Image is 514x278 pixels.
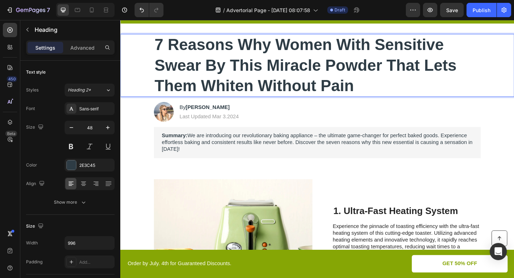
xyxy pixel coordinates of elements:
p: Order by July. 4th for Guaranteed Discounts. [8,262,213,269]
span: / [223,6,225,14]
iframe: Design area [120,20,514,278]
button: Publish [467,3,497,17]
div: Size [26,222,45,231]
button: Heading 2* [65,84,115,96]
input: Auto [65,237,114,249]
div: Sans-serif [79,106,113,112]
p: Settings [35,44,55,51]
div: 2E3C45 [79,162,113,169]
img: gempages_575932370293621279-aa676d1c-9957-4067-8e7b-baade6b24e26.webp [36,89,58,111]
span: Save [446,7,458,13]
span: Advertorial Page - [DATE] 08:07:58 [226,6,310,14]
div: Beta [5,131,17,136]
div: Text style [26,69,46,75]
p: GET 50% OFF [350,262,388,269]
button: 7 [3,3,53,17]
p: 7 Reasons Why Women With Sensitive Swear By This Miracle Powder That Lets Them Whiten Without Pain [37,16,391,83]
strong: Summary: [45,123,73,129]
div: Undo/Redo [135,3,163,17]
div: Add... [79,259,113,265]
div: Align [26,179,46,189]
div: Size [26,123,45,132]
h2: 1. Ultra-Fast Heating System [231,201,392,215]
div: Show more [54,199,87,206]
span: Draft [334,7,345,13]
div: Color [26,162,37,168]
div: Padding [26,259,42,265]
p: Advanced [70,44,95,51]
button: Show more [26,196,115,209]
div: 450 [7,76,17,82]
span: Heading 2* [68,87,91,93]
h1: Rich Text Editor. Editing area: main [36,15,392,84]
p: 7 [47,6,50,14]
div: Publish [473,6,490,14]
strong: [PERSON_NAME] [71,92,119,98]
h2: By [64,91,130,100]
p: We are introducing our revolutionary baking appliance – the ultimate game-changer for perfect bak... [45,122,383,144]
div: Styles [26,87,39,93]
div: Font [26,105,35,112]
a: GET 50% OFF [317,256,421,275]
button: Save [440,3,464,17]
div: Open Intercom Messenger [490,243,507,260]
p: Last Updated Mar 3.2024 [64,101,129,109]
p: Heading [35,25,112,34]
div: Width [26,240,38,246]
